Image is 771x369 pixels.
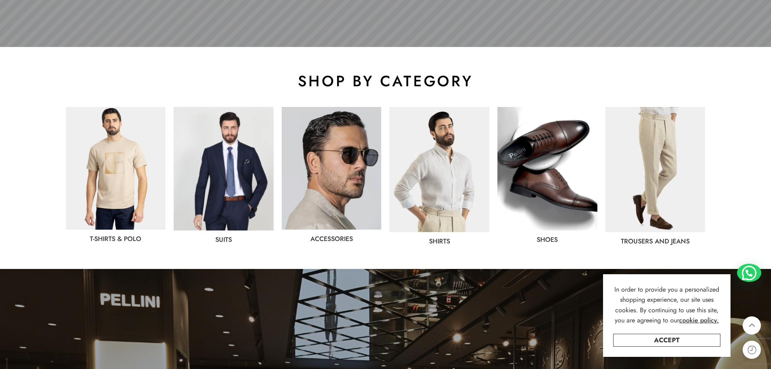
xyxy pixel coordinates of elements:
a: Accessories [310,234,353,243]
a: shoes [537,235,558,244]
span: In order to provide you a personalized shopping experience, our site uses cookies. By continuing ... [614,285,719,325]
a: cookie policy. [679,315,719,326]
a: T-Shirts & Polo [90,234,141,243]
a: Trousers and jeans [621,237,690,246]
a: Shirts [429,237,450,246]
a: Suits [215,235,232,244]
a: Accept [613,334,720,347]
h2: shop by category [66,71,705,91]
